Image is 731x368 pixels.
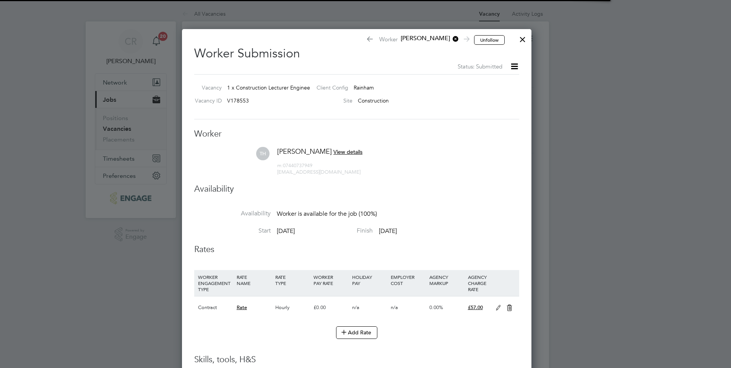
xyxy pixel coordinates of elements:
[194,210,271,218] label: Availability
[277,227,295,235] span: [DATE]
[237,304,247,311] span: Rate
[354,84,374,91] span: Rainham
[194,244,519,255] h3: Rates
[277,162,283,169] span: m:
[191,84,222,91] label: Vacancy
[350,270,389,290] div: HOLIDAY PAY
[336,326,377,339] button: Add Rate
[194,184,519,195] h3: Availability
[474,35,505,45] button: Unfollow
[196,270,235,296] div: WORKER ENGAGEMENT TYPE
[310,84,348,91] label: Client Config
[466,270,492,296] div: AGENCY CHARGE RATE
[194,227,271,235] label: Start
[196,296,235,319] div: Contract
[398,34,459,43] span: [PERSON_NAME]
[273,270,312,290] div: RATE TYPE
[310,97,353,104] label: Site
[358,97,389,104] span: Construction
[458,63,502,70] span: Status: Submitted
[427,270,466,290] div: AGENCY MARKUP
[296,227,373,235] label: Finish
[277,162,312,169] span: 07440737949
[194,354,519,365] h3: Skills, tools, H&S
[227,97,249,104] span: V178553
[312,296,350,319] div: £0.00
[194,40,519,71] h2: Worker Submission
[429,304,443,311] span: 0.00%
[235,270,273,290] div: RATE NAME
[191,97,222,104] label: Vacancy ID
[256,147,270,160] span: TH
[468,304,483,311] span: £57.00
[389,270,427,290] div: EMPLOYER COST
[366,34,468,45] span: Worker
[277,169,361,175] span: [EMAIL_ADDRESS][DOMAIN_NAME]
[227,84,339,91] span: 1 x Construction Lecturer Engineering (Outer)
[273,296,312,319] div: Hourly
[391,304,398,311] span: n/a
[277,147,332,156] span: [PERSON_NAME]
[379,227,397,235] span: [DATE]
[277,210,377,218] span: Worker is available for the job (100%)
[312,270,350,290] div: WORKER PAY RATE
[194,129,519,140] h3: Worker
[333,148,362,155] span: View details
[352,304,359,311] span: n/a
